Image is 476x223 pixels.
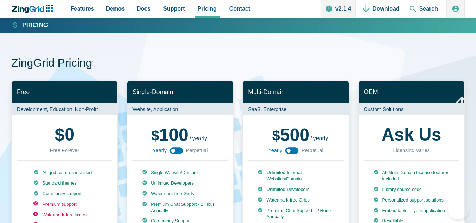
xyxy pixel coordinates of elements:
li: Premium support [33,201,95,207]
p: Custom Solutions [359,103,464,115]
strong: Pricing [22,22,48,29]
a: ZingChart Logo. Click to return to the homepage [11,5,57,13]
li: All Multi-Domain License features included [373,169,450,182]
span: 100 [151,125,188,145]
div: Licensing Varies [393,146,430,155]
h2: OEM [359,81,464,103]
p: Website, Application [127,103,233,115]
strong: 0 [55,126,74,143]
span: / [190,136,191,141]
span: $ [55,126,64,143]
li: Premium Chat Support - 2 Hours Annually [258,207,334,220]
span: yearly [313,135,328,141]
li: Standard themes [33,180,95,186]
span: yearly [192,135,207,141]
span: Support [163,4,185,13]
li: Premium Chat Support - 1 Hour Annually [142,201,218,214]
li: All grid features included [33,169,95,176]
iframe: Toggle Customer Support [448,198,469,219]
li: Personalized support solutions [373,197,450,203]
div: Free Forever [50,146,79,155]
span: 500 [272,125,309,145]
li: Library source code [373,186,450,193]
span: Yearly [153,146,166,155]
li: Unlimited Developers [258,186,334,193]
h2: Multi-Domain [243,81,348,103]
span: Pricing [198,4,217,13]
span: Docs [137,4,150,13]
li: Watermark-free Grids [142,191,218,197]
li: Embeddable in your application [373,207,450,214]
span: Yearly [268,146,282,155]
strong: Ask Us [382,126,441,143]
li: Community support [33,191,95,197]
h2: Single-Domain [127,81,233,103]
span: / [310,136,312,141]
li: Watermark-free license [33,212,95,218]
h2: Free [12,81,117,103]
span: Demos [106,4,125,13]
p: Development, Education, Non-Profit [12,103,117,115]
li: Unlimited Developers [142,180,218,186]
p: SaaS, Enterprise [243,103,348,115]
li: Single Website/Domain [142,169,218,176]
span: Perpetual [186,146,208,155]
li: Unlimited Internal Websites/Domain [258,169,334,182]
h1: ZingGrid Pricing [11,56,465,72]
span: Contact [229,4,251,13]
a: Pricing [12,21,48,30]
span: Perpetual [302,146,323,155]
li: Watermark-free Grids [258,197,334,203]
span: Features [70,4,94,13]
